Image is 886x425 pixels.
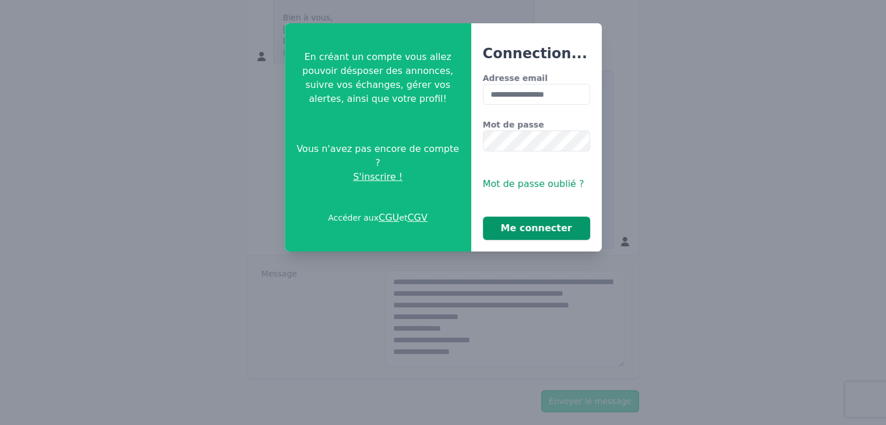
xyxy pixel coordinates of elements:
[483,217,590,240] button: Me connecter
[483,119,590,130] label: Mot de passe
[379,212,399,223] a: CGU
[483,178,584,189] span: Mot de passe oublié ?
[483,72,590,84] label: Adresse email
[353,170,403,184] span: S'inscrire !
[294,50,462,106] p: En créant un compte vous allez pouvoir désposer des annonces, suivre vos échanges, gérer vos aler...
[328,211,428,225] p: Accéder aux et
[483,44,590,63] h3: Connection...
[294,142,462,170] span: Vous n'avez pas encore de compte ?
[407,212,428,223] a: CGV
